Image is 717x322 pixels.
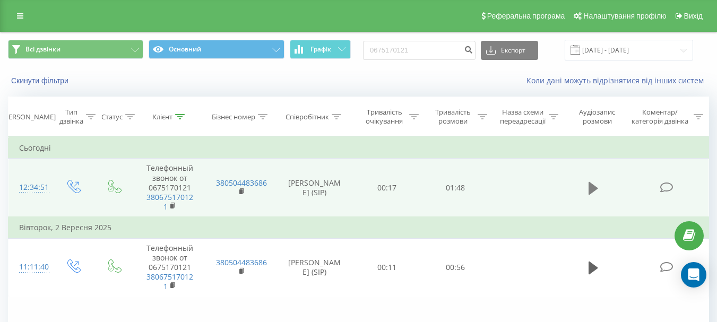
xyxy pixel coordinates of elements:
a: 380504483686 [216,257,267,267]
td: Телефонный звонок от 0675170121 [134,159,205,217]
a: 380675170121 [146,272,193,291]
td: [PERSON_NAME] (SIP) [277,238,353,297]
a: 380675170121 [146,192,193,212]
td: 01:48 [421,159,490,217]
div: [PERSON_NAME] [2,112,56,121]
div: Співробітник [286,112,329,121]
button: Скинути фільтри [8,76,74,85]
span: Реферальна програма [487,12,565,20]
td: 00:11 [353,238,421,297]
input: Пошук за номером [363,41,476,60]
td: 00:17 [353,159,421,217]
div: Бізнес номер [212,112,255,121]
td: Сьогодні [8,137,709,159]
td: 00:56 [421,238,490,297]
div: Тип дзвінка [59,108,83,126]
td: Телефонный звонок от 0675170121 [134,238,205,297]
div: 12:34:51 [19,177,41,198]
div: Назва схеми переадресації [499,108,546,126]
a: 380504483686 [216,178,267,188]
div: Open Intercom Messenger [681,262,706,288]
span: Графік [310,46,331,53]
div: Тривалість розмови [431,108,475,126]
span: Всі дзвінки [25,45,61,54]
span: Вихід [684,12,703,20]
a: Коли дані можуть відрізнятися вiд інших систем [526,75,709,85]
td: [PERSON_NAME] (SIP) [277,159,353,217]
div: 11:11:40 [19,257,41,277]
button: Всі дзвінки [8,40,143,59]
div: Коментар/категорія дзвінка [629,108,691,126]
button: Основний [149,40,284,59]
div: Тривалість очікування [362,108,407,126]
div: Статус [101,112,123,121]
button: Експорт [481,41,538,60]
span: Налаштування профілю [583,12,666,20]
div: Аудіозапис розмови [571,108,624,126]
button: Графік [290,40,351,59]
td: Вівторок, 2 Вересня 2025 [8,217,709,238]
div: Клієнт [152,112,172,121]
